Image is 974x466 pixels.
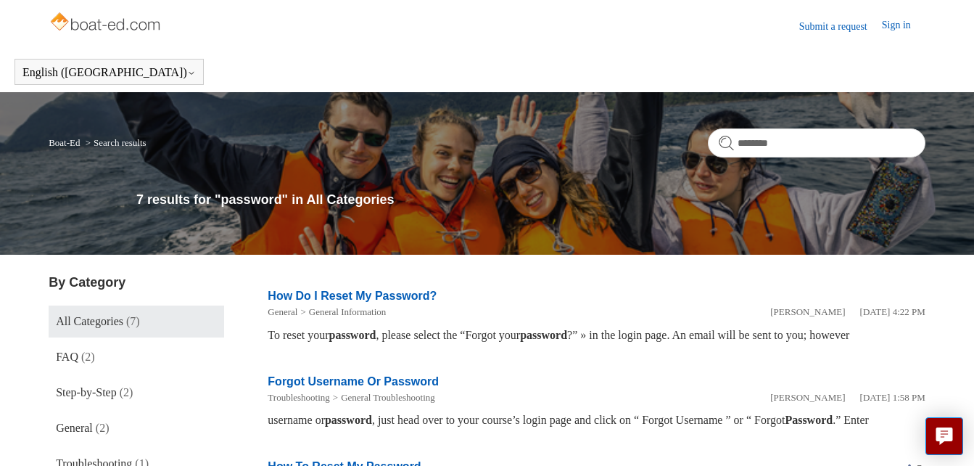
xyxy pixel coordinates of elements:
a: How Do I Reset My Password? [268,290,437,302]
a: Forgot Username Or Password [268,375,439,388]
a: Step-by-Step (2) [49,377,224,409]
li: Boat-Ed [49,137,83,148]
div: username or , just head over to your course’s login page and click on “ Forgot Username ” or “ Fo... [268,412,925,429]
span: Step-by-Step [56,386,117,398]
input: Search [708,128,925,158]
a: General (2) [49,412,224,444]
li: Troubleshooting [268,391,329,405]
span: (2) [120,386,133,398]
li: General Information [297,305,386,319]
a: Boat-Ed [49,137,80,148]
em: Password [785,414,833,426]
a: General Troubleshooting [341,392,435,403]
a: General Information [309,306,386,317]
a: All Categories (7) [49,306,224,338]
a: Troubleshooting [268,392,329,403]
span: (2) [96,422,110,434]
a: Sign in [882,17,925,35]
span: All Categories [56,315,123,327]
em: password [520,329,567,341]
time: 01/05/2024, 16:22 [860,306,925,317]
button: Live chat [925,417,963,455]
time: 05/20/2025, 13:58 [860,392,925,403]
em: password [329,329,376,341]
li: [PERSON_NAME] [770,391,845,405]
img: Boat-Ed Help Center home page [49,9,164,38]
li: Search results [83,137,146,148]
a: FAQ (2) [49,341,224,373]
li: [PERSON_NAME] [770,305,845,319]
button: English ([GEOGRAPHIC_DATA]) [22,66,196,79]
a: General [268,306,297,317]
a: Submit a request [799,19,882,34]
span: (2) [81,351,95,363]
h1: 7 results for "password" in All Categories [136,190,925,210]
h3: By Category [49,273,224,293]
em: password [325,414,372,426]
div: To reset your , please select the “Forgot your ?” » in the login page. An email will be sent to y... [268,327,925,344]
li: General Troubleshooting [330,391,435,405]
span: General [56,422,93,434]
li: General [268,305,297,319]
span: (7) [126,315,140,327]
span: FAQ [56,351,78,363]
